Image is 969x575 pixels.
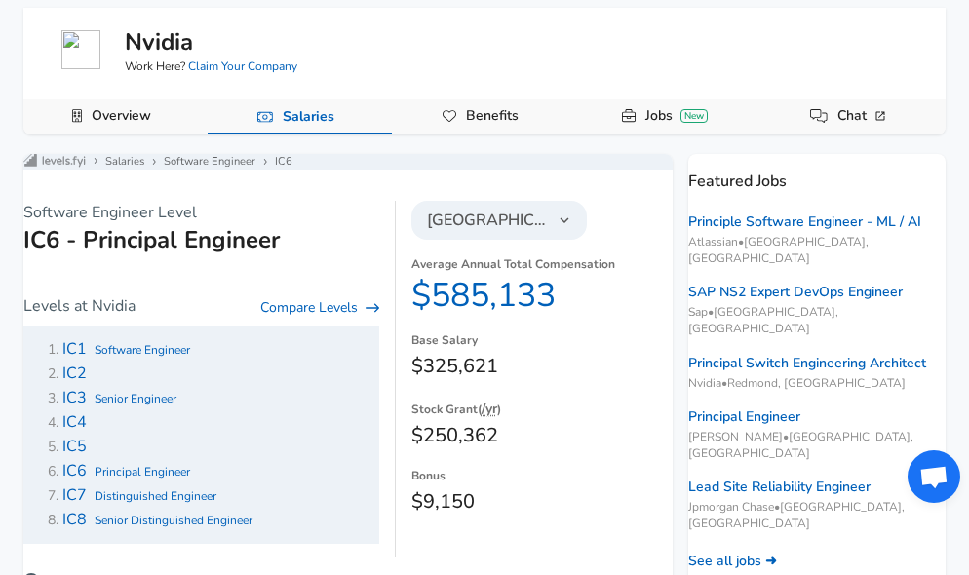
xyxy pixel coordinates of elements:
dt: Base Salary [411,331,673,351]
a: IC1Software Engineer [62,340,190,359]
dd: $9,150 [411,486,673,517]
a: Software Engineer [164,154,255,170]
span: Senior Distinguished Engineer [95,513,252,528]
span: Jpmorgan Chase • [GEOGRAPHIC_DATA], [GEOGRAPHIC_DATA] [688,499,946,532]
dt: Average Annual Total Compensation [411,255,673,275]
a: IC6 [275,154,292,170]
a: Benefits [458,99,526,133]
a: SAP NS2 Expert DevOps Engineer [688,283,903,302]
a: IC5 [62,438,95,456]
a: IC4 [62,413,95,432]
span: IC4 [62,411,87,433]
span: IC7 [62,484,87,506]
h1: IC6 - Principal Engineer [23,224,379,255]
dd: $250,362 [411,420,673,451]
a: See all jobs ➜ [688,552,777,571]
a: IC7Distinguished Engineer [62,486,216,505]
img: nvidia.com [61,30,100,69]
a: Principal Engineer [688,407,800,427]
p: Featured Jobs [688,154,946,193]
a: Principle Software Engineer - ML / AI [688,212,921,232]
span: IC8 [62,509,87,530]
span: IC2 [62,363,87,384]
a: Salaries [105,154,144,170]
div: Company Data Navigation [23,99,946,134]
span: Atlassian • [GEOGRAPHIC_DATA], [GEOGRAPHIC_DATA] [688,234,946,267]
a: Lead Site Reliability Engineer [688,478,871,497]
a: IC2 [62,364,95,383]
span: Senior Engineer [95,391,176,406]
span: IC1 [62,338,87,360]
span: Software Engineer [95,342,190,358]
a: Principal Switch Engineering Architect [688,354,926,373]
a: JobsNew [638,99,716,133]
span: Work Here? [125,58,297,75]
span: IC3 [62,387,87,408]
span: Sap • [GEOGRAPHIC_DATA], [GEOGRAPHIC_DATA] [688,304,946,337]
a: IC3Senior Engineer [62,389,176,407]
div: Open chat [908,450,960,503]
a: Chat [830,99,897,133]
dd: $325,621 [411,351,673,382]
span: Nvidia • Redmond, [GEOGRAPHIC_DATA] [688,375,946,392]
a: IC6Principal Engineer [62,462,190,480]
button: /yr [482,398,497,420]
button: [GEOGRAPHIC_DATA] [411,201,587,240]
span: Distinguished Engineer [95,488,216,504]
span: IC5 [62,436,87,457]
span: [PERSON_NAME] • [GEOGRAPHIC_DATA], [GEOGRAPHIC_DATA] [688,429,946,462]
a: IC8Senior Distinguished Engineer [62,511,252,529]
a: Compare Levels [260,298,379,318]
div: New [680,109,708,123]
span: IC6 [62,460,87,481]
h5: Nvidia [125,25,193,58]
a: Overview [84,99,159,133]
p: Software Engineer Level [23,201,379,224]
p: Levels at Nvidia [23,294,136,318]
a: Claim Your Company [188,58,297,74]
a: Salaries [275,100,342,134]
dt: Bonus [411,467,673,486]
dt: Stock Grant ( ) [411,398,673,420]
span: Principal Engineer [95,464,190,479]
dd: $585,133 [411,275,673,316]
span: [GEOGRAPHIC_DATA] [427,209,548,232]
